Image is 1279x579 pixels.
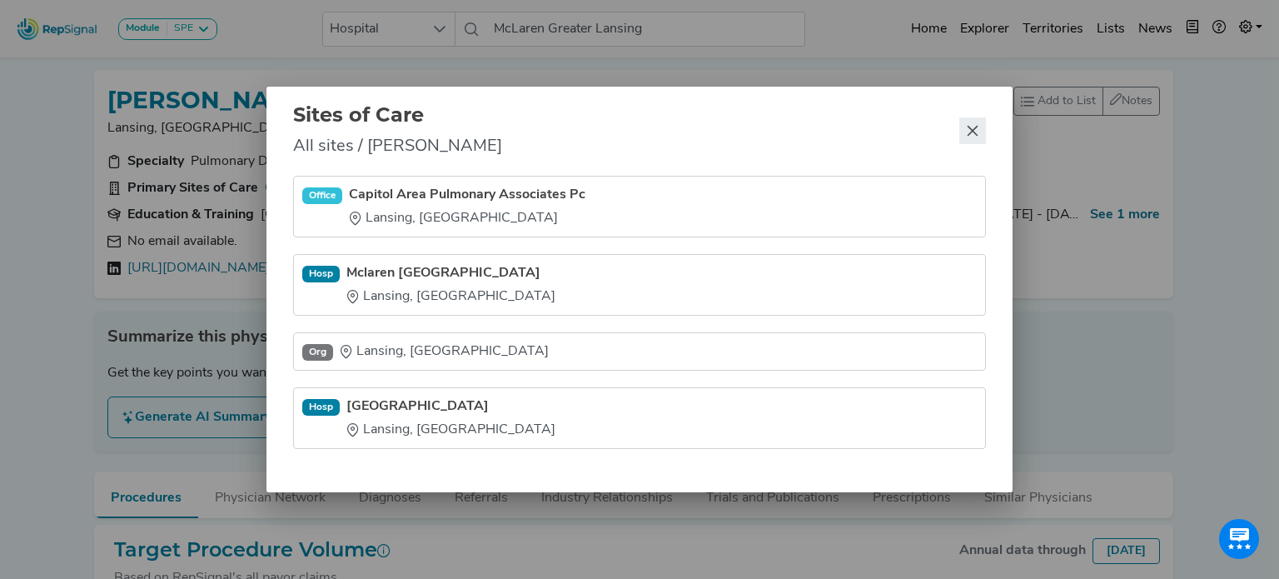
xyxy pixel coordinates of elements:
[302,344,333,361] div: Org
[349,208,585,228] div: Lansing, [GEOGRAPHIC_DATA]
[293,134,502,159] span: All sites / [PERSON_NAME]
[293,103,502,127] h2: Sites of Care
[340,342,549,362] div: Lansing, [GEOGRAPHIC_DATA]
[349,185,585,205] a: Capitol Area Pulmonary Associates Pc
[959,117,986,144] button: Close
[302,266,340,282] div: Hosp
[346,263,555,283] a: Mclaren [GEOGRAPHIC_DATA]
[302,187,342,204] div: Office
[346,287,555,307] div: Lansing, [GEOGRAPHIC_DATA]
[302,399,340,416] div: Hosp
[346,397,555,417] a: [GEOGRAPHIC_DATA]
[346,420,555,440] div: Lansing, [GEOGRAPHIC_DATA]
